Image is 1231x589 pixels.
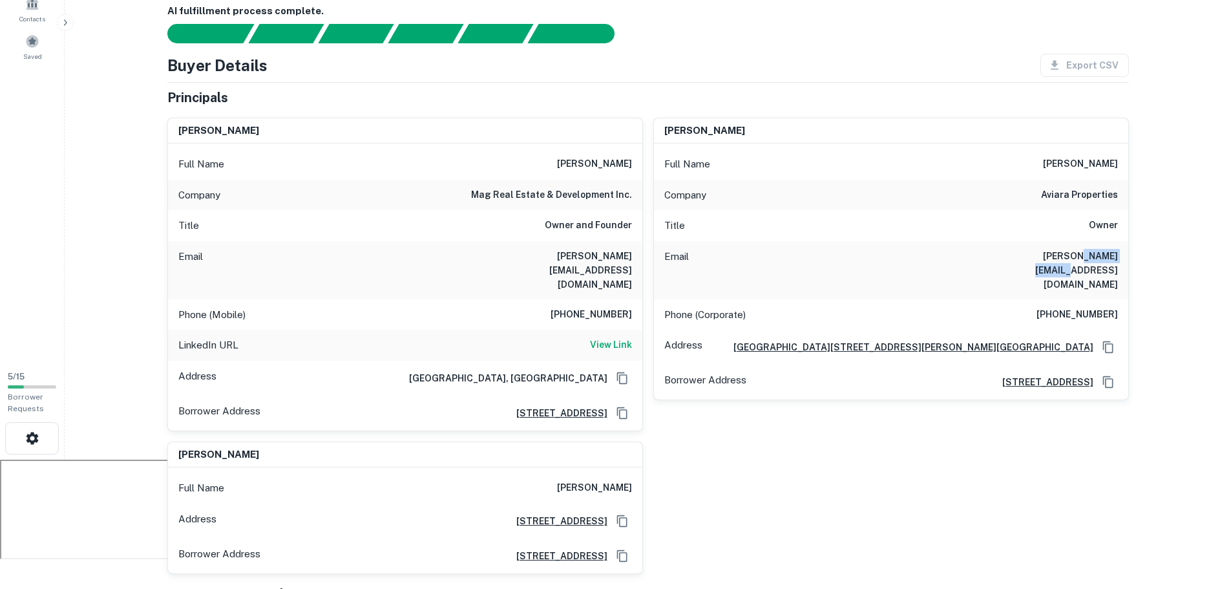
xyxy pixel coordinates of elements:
p: Address [178,511,216,531]
p: Address [178,369,216,388]
button: Copy Address [613,403,632,423]
h6: [PERSON_NAME] [178,447,259,462]
p: Full Name [178,480,224,496]
div: Principals found, still searching for contact information. This may take time... [458,24,533,43]
p: Title [664,218,685,233]
button: Copy Address [613,369,632,388]
p: Title [178,218,199,233]
h6: [PERSON_NAME] [557,480,632,496]
h6: [GEOGRAPHIC_DATA], [GEOGRAPHIC_DATA] [399,371,607,385]
button: Copy Address [1099,372,1118,392]
p: Full Name [664,156,710,172]
p: Borrower Address [664,372,746,392]
a: Saved [4,29,61,64]
button: Copy Address [613,546,632,566]
iframe: Chat Widget [1166,486,1231,548]
h6: AI fulfillment process complete. [167,4,1129,19]
p: Address [664,337,702,357]
h6: [PERSON_NAME] [664,123,745,138]
p: Borrower Address [178,546,260,566]
a: [STREET_ADDRESS] [992,375,1093,389]
button: Copy Address [613,511,632,531]
p: Phone (Mobile) [178,307,246,323]
span: Borrower Requests [8,392,44,413]
h4: Buyer Details [167,54,268,77]
h6: [PERSON_NAME][EMAIL_ADDRESS][DOMAIN_NAME] [477,249,632,292]
p: Company [664,187,706,203]
h6: [PHONE_NUMBER] [551,307,632,323]
a: [STREET_ADDRESS] [506,514,607,528]
div: Principals found, AI now looking for contact information... [388,24,463,43]
p: Borrower Address [178,403,260,423]
a: [STREET_ADDRESS] [506,406,607,420]
a: [STREET_ADDRESS] [506,549,607,563]
div: Your request is received and processing... [248,24,324,43]
h6: [PHONE_NUMBER] [1036,307,1118,323]
h6: [PERSON_NAME] [557,156,632,172]
p: Full Name [178,156,224,172]
h6: [PERSON_NAME] [1043,156,1118,172]
h5: Principals [167,88,228,107]
div: Documents found, AI parsing details... [318,24,394,43]
h6: View Link [590,337,632,352]
p: LinkedIn URL [178,337,238,353]
span: Contacts [19,14,45,24]
h6: mag real estate & development inc. [471,187,632,203]
div: Sending borrower request to AI... [152,24,249,43]
p: Phone (Corporate) [664,307,746,323]
a: [GEOGRAPHIC_DATA][STREET_ADDRESS][PERSON_NAME][GEOGRAPHIC_DATA] [723,340,1093,354]
h6: Owner and Founder [545,218,632,233]
h6: Owner [1089,218,1118,233]
div: AI fulfillment process complete. [528,24,630,43]
span: 5 / 15 [8,372,25,381]
p: Email [178,249,203,292]
a: View Link [590,337,632,353]
h6: [PERSON_NAME][EMAIL_ADDRESS][DOMAIN_NAME] [963,249,1118,292]
span: Saved [23,51,42,61]
p: Email [664,249,689,292]
h6: [PERSON_NAME] [178,123,259,138]
h6: aviara properties [1041,187,1118,203]
p: Company [178,187,220,203]
button: Copy Address [1099,337,1118,357]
